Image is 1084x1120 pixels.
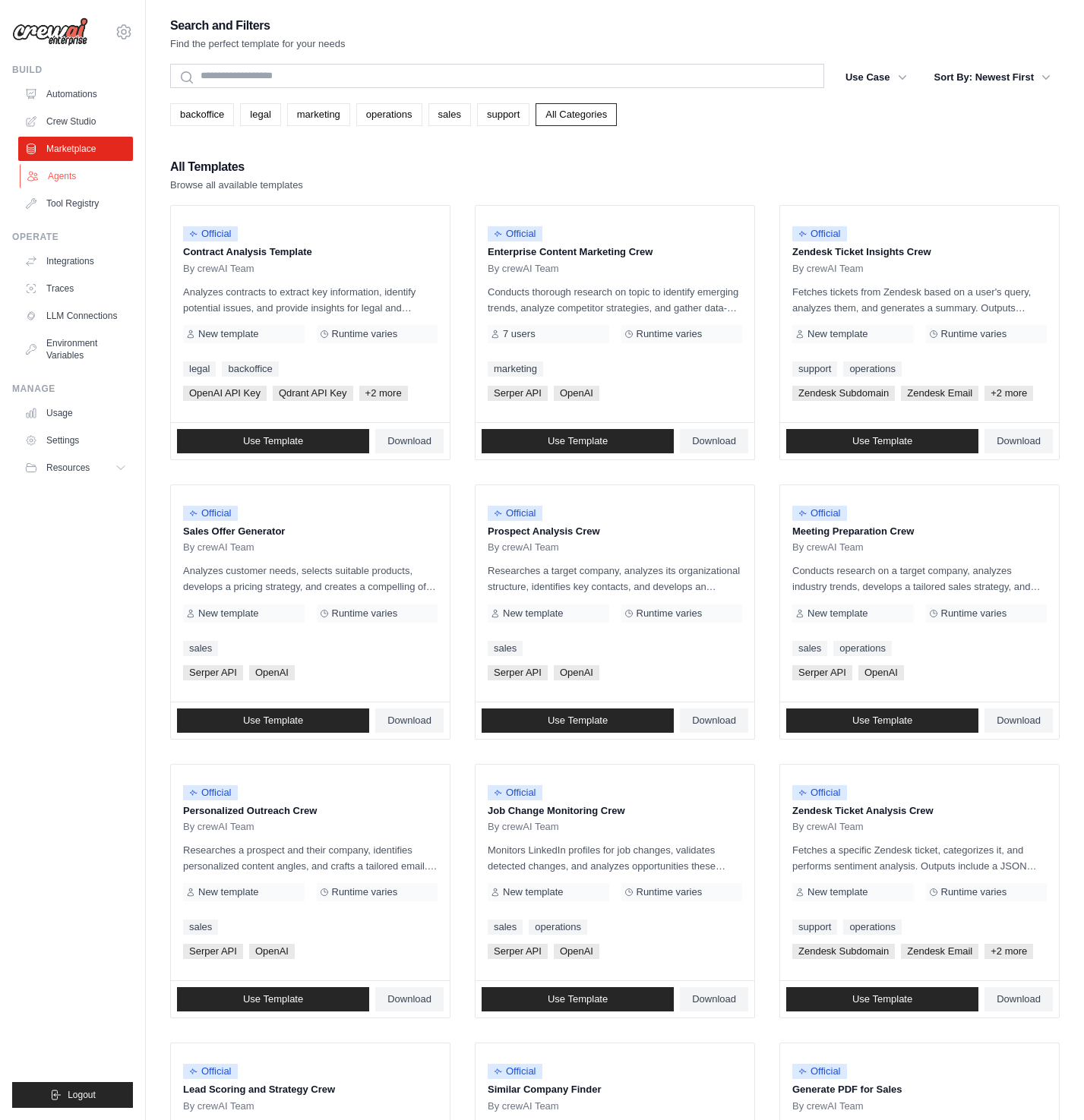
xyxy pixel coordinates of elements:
a: sales [488,920,523,935]
span: By crewAI Team [488,263,559,275]
p: Lead Scoring and Strategy Crew [183,1082,438,1097]
span: Use Template [852,435,912,447]
a: support [792,361,837,377]
a: sales [183,641,218,656]
a: Download [680,708,748,733]
button: Resources [18,456,133,480]
p: Conducts thorough research on topic to identify emerging trends, analyze competitor strategies, a... [488,284,742,316]
span: Logout [68,1089,96,1101]
a: All Categories [536,103,617,126]
p: Analyzes contracts to extract key information, identify potential issues, and provide insights fo... [183,284,438,316]
span: Download [997,715,1041,727]
span: +2 more [359,386,408,401]
p: Conducts research on a target company, analyzes industry trends, develops a tailored sales strate... [792,563,1047,595]
span: OpenAI [554,386,599,401]
button: Sort By: Newest First [925,64,1060,91]
a: sales [428,103,471,126]
a: Tool Registry [18,191,133,216]
div: Operate [12,231,133,243]
span: By crewAI Team [488,541,559,554]
span: Serper API [488,665,548,680]
span: Official [183,226,238,241]
span: Official [488,785,542,800]
span: New template [503,886,563,898]
p: Similar Company Finder [488,1082,742,1097]
a: sales [792,641,827,656]
a: operations [356,103,422,126]
p: Prospect Analysis Crew [488,524,742,539]
span: By crewAI Team [792,1100,864,1112]
span: Official [792,1064,847,1079]
p: Researches a prospect and their company, identifies personalized content angles, and crafts a tai... [183,842,438,874]
p: Browse all available templates [170,178,303,193]
a: Use Template [177,708,369,733]
div: Build [12,64,133,76]
p: Analyzes customer needs, selects suitable products, develops a pricing strategy, and creates a co... [183,563,438,595]
a: Use Template [786,708,978,733]
p: Fetches tickets from Zendesk based on a user's query, analyzes them, and generates a summary. Out... [792,284,1047,316]
span: Official [183,1064,238,1079]
span: Official [183,785,238,800]
a: backoffice [222,361,278,377]
span: By crewAI Team [792,263,864,275]
a: Download [680,429,748,453]
a: operations [529,920,587,935]
span: Runtime varies [332,607,398,620]
span: Serper API [792,665,852,680]
span: Official [488,506,542,521]
span: By crewAI Team [183,1100,254,1112]
span: By crewAI Team [792,821,864,833]
span: Download [692,993,736,1005]
span: Runtime varies [332,328,398,340]
a: support [477,103,529,126]
span: Official [792,785,847,800]
span: Use Template [548,715,608,727]
p: Generate PDF for Sales [792,1082,1047,1097]
span: By crewAI Team [183,541,254,554]
a: sales [488,641,523,656]
p: Personalized Outreach Crew [183,803,438,819]
button: Logout [12,1082,133,1108]
span: New template [198,328,258,340]
a: Agents [20,164,134,188]
span: Download [997,435,1041,447]
a: Use Template [482,987,674,1011]
p: Contract Analysis Template [183,245,438,260]
a: Automations [18,82,133,106]
span: Runtime varies [941,607,1007,620]
a: Traces [18,276,133,301]
a: Download [984,987,1053,1011]
span: Zendesk Email [901,386,978,401]
span: Zendesk Subdomain [792,944,895,959]
a: Use Template [786,987,978,1011]
a: Download [984,429,1053,453]
a: Use Template [177,987,369,1011]
span: Download [387,715,431,727]
span: New template [807,886,868,898]
a: Download [375,987,444,1011]
span: Download [692,435,736,447]
span: Official [488,1064,542,1079]
span: Download [387,993,431,1005]
a: Use Template [482,708,674,733]
p: Monitors LinkedIn profiles for job changes, validates detected changes, and analyzes opportunitie... [488,842,742,874]
span: Runtime varies [941,886,1007,898]
span: Official [792,226,847,241]
a: LLM Connections [18,304,133,328]
span: Zendesk Subdomain [792,386,895,401]
span: By crewAI Team [488,1100,559,1112]
a: Use Template [786,429,978,453]
p: Find the perfect template for your needs [170,36,346,52]
span: Download [692,715,736,727]
span: Official [488,226,542,241]
p: Meeting Preparation Crew [792,524,1047,539]
span: By crewAI Team [183,821,254,833]
span: OpenAI API Key [183,386,267,401]
span: +2 more [984,386,1033,401]
span: OpenAI [554,944,599,959]
a: backoffice [170,103,234,126]
a: Marketplace [18,137,133,161]
span: Use Template [852,715,912,727]
a: legal [183,361,216,377]
span: Runtime varies [637,607,703,620]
